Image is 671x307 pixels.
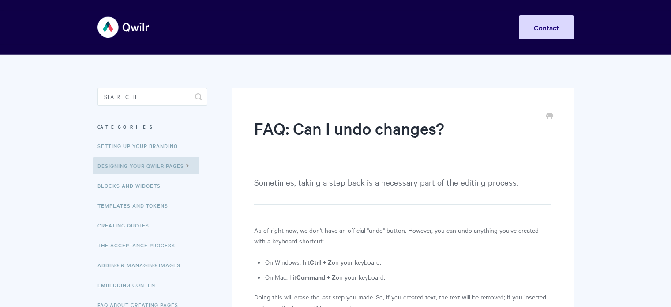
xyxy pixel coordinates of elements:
[254,225,551,246] p: As of right now, we don't have an official "undo" button. However, you can undo anything you've c...
[519,15,574,39] a: Contact
[265,272,551,282] li: On Mac, hit on your keyboard.
[97,256,187,274] a: Adding & Managing Images
[296,272,336,281] strong: Command + Z
[97,88,207,106] input: Search
[97,236,182,254] a: The Acceptance Process
[93,157,199,174] a: Designing Your Qwilr Pages
[310,257,332,266] strong: Ctrl + Z
[97,137,184,155] a: Setting up your Branding
[97,177,167,194] a: Blocks and Widgets
[254,117,538,155] h1: FAQ: Can I undo changes?
[97,216,156,234] a: Creating Quotes
[97,276,165,294] a: Embedding Content
[97,11,150,44] img: Qwilr Help Center
[265,257,551,267] li: On Windows, hit on your keyboard.
[546,112,553,121] a: Print this Article
[97,197,175,214] a: Templates and Tokens
[97,119,207,135] h3: Categories
[254,175,551,205] p: Sometimes, taking a step back is a necessary part of the editing process.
